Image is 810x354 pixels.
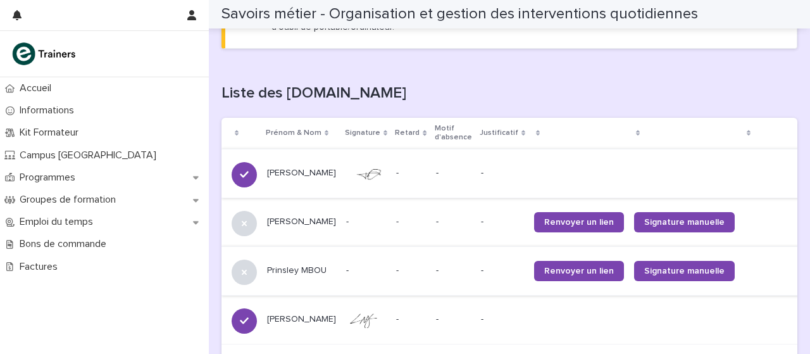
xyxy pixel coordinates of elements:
[544,267,614,275] font: Renvoyer un lien
[644,267,725,275] font: Signature manuelle
[20,105,74,115] font: Informations
[267,217,336,226] font: [PERSON_NAME]
[534,212,624,232] a: Renvoyer un lien
[20,172,75,182] font: Programmes
[436,266,439,275] font: -
[396,168,399,177] font: -
[345,129,380,137] font: Signature
[634,261,735,281] a: Signature manuelle
[396,266,399,275] font: -
[396,315,399,324] font: -
[480,129,518,137] font: Justificatif
[346,266,349,275] font: -
[436,315,439,324] font: -
[267,266,327,275] font: Prinsley MBOU
[435,125,472,141] font: Motif d'absence
[634,212,735,232] a: Signature manuelle
[346,312,386,328] img: 56sDplmDsxVgQgHAby1tVPoPdQ6hApXicMAia2dvnW4
[221,6,698,22] font: Savoirs métier - Organisation et gestion des interventions quotidiennes
[20,127,78,137] font: Kit Formateur
[267,168,336,177] font: [PERSON_NAME]
[267,315,336,324] font: [PERSON_NAME]
[20,262,58,272] font: Factures
[481,168,483,177] font: -
[396,217,399,226] font: -
[346,165,386,181] img: 4QCm6lZDNxSLN-QyF9LDWf1Z1RNKsi1DDyRT-USwOAA
[534,261,624,281] a: Renvoyer un lien
[544,218,614,227] font: Renvoyer un lien
[395,129,420,137] font: Retard
[481,315,483,324] font: -
[10,41,80,66] img: K0CqGN7SDeD6s4JG8KQk
[20,239,106,249] font: Bons de commande
[644,218,725,227] font: Signature manuelle
[20,150,156,160] font: Campus [GEOGRAPHIC_DATA]
[436,217,439,226] font: -
[20,83,51,93] font: Accueil
[346,217,349,226] font: -
[266,129,321,137] font: Prénom & Nom
[436,168,439,177] font: -
[221,85,406,101] font: Liste des [DOMAIN_NAME]
[20,194,116,205] font: Groupes de formation
[481,217,483,226] font: -
[20,217,93,227] font: Emploi du temps
[481,266,483,275] font: -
